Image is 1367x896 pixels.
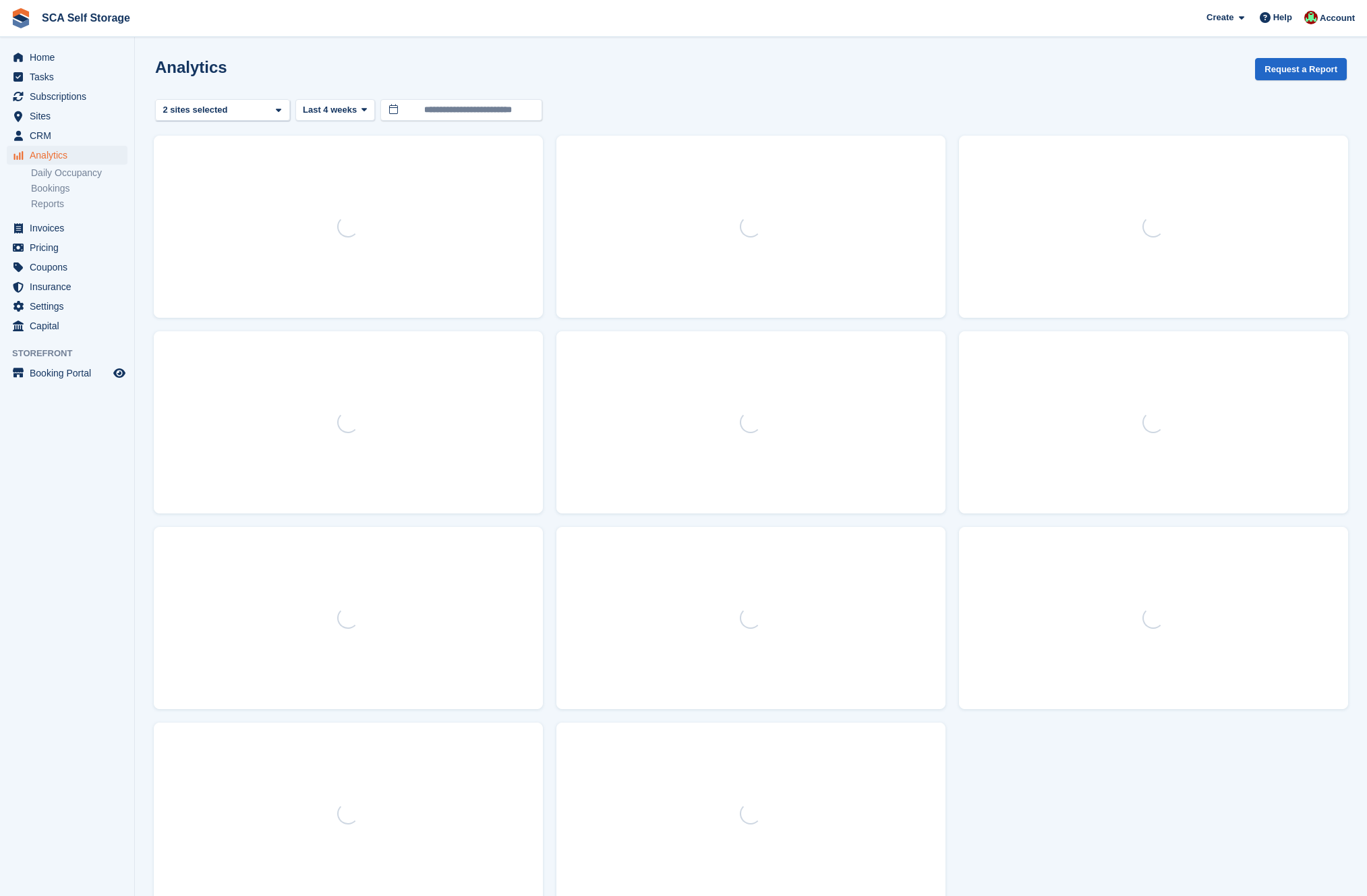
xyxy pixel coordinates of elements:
[1320,11,1355,25] span: Account
[111,365,127,381] a: Preview store
[30,316,111,335] span: Capital
[1304,11,1318,24] img: Dale Chapman
[30,219,111,237] span: Invoices
[1255,58,1347,80] button: Request a Report
[30,238,111,257] span: Pricing
[30,126,111,145] span: CRM
[30,87,111,106] span: Subscriptions
[7,316,127,335] a: menu
[7,107,127,125] a: menu
[30,364,111,383] span: Booking Portal
[1206,11,1233,24] span: Create
[1273,11,1292,24] span: Help
[30,146,111,165] span: Analytics
[161,103,233,117] div: 2 sites selected
[30,107,111,125] span: Sites
[7,67,127,86] a: menu
[295,99,375,121] button: Last 4 weeks
[7,219,127,237] a: menu
[30,258,111,277] span: Coupons
[7,146,127,165] a: menu
[7,87,127,106] a: menu
[155,58,227,76] h2: Analytics
[7,48,127,67] a: menu
[12,347,134,360] span: Storefront
[30,48,111,67] span: Home
[31,182,127,195] a: Bookings
[36,7,136,29] a: SCA Self Storage
[30,297,111,316] span: Settings
[31,167,127,179] a: Daily Occupancy
[7,277,127,296] a: menu
[7,364,127,383] a: menu
[7,258,127,277] a: menu
[30,67,111,86] span: Tasks
[7,297,127,316] a: menu
[303,103,357,117] span: Last 4 weeks
[11,8,31,28] img: stora-icon-8386f47178a22dfd0bd8f6a31ec36ba5ce8667c1dd55bd0f319d3a0aa187defe.svg
[7,126,127,145] a: menu
[31,198,127,211] a: Reports
[7,238,127,257] a: menu
[30,277,111,296] span: Insurance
